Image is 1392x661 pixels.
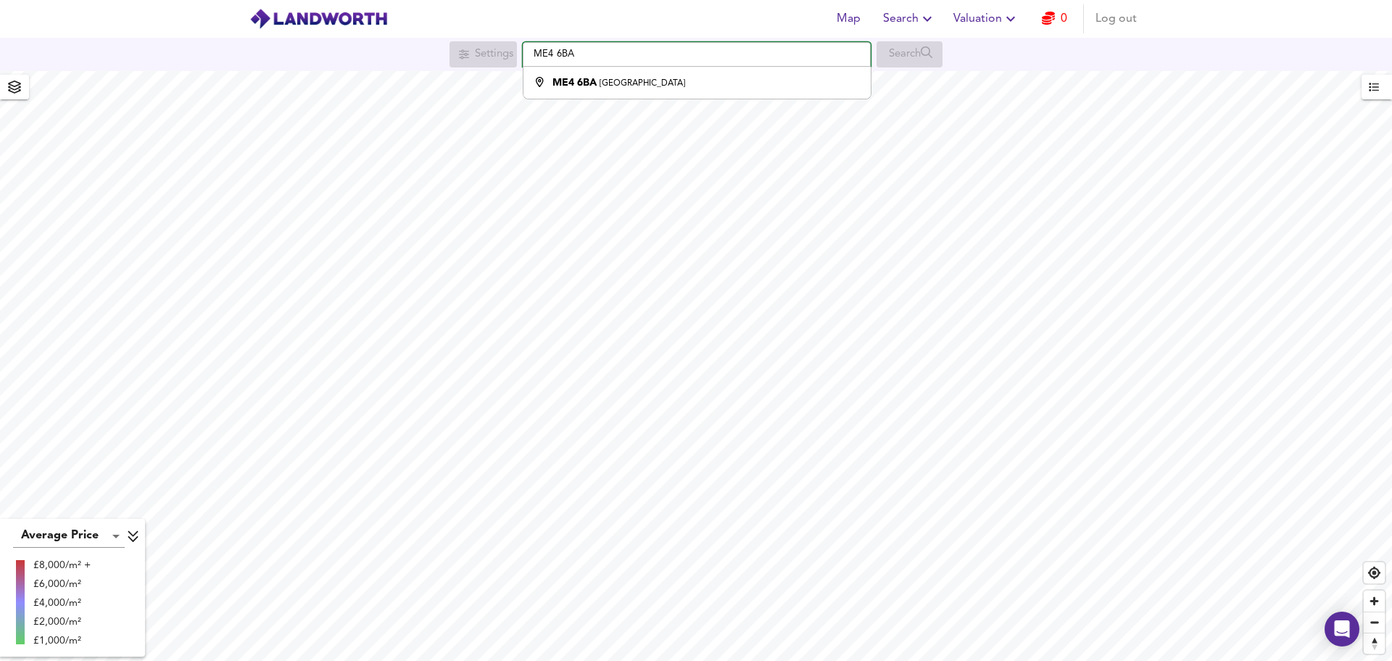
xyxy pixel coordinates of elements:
[13,525,125,548] div: Average Price
[877,41,942,67] div: Search for a location first or explore the map
[1090,4,1143,33] button: Log out
[883,9,936,29] span: Search
[877,4,942,33] button: Search
[33,615,91,629] div: £2,000/m²
[33,596,91,610] div: £4,000/m²
[1364,633,1385,654] span: Reset bearing to north
[33,558,91,572] div: £8,000/m² +
[33,577,91,591] div: £6,000/m²
[552,78,597,88] strong: ME4 6BA
[825,4,871,33] button: Map
[1364,591,1385,612] button: Zoom in
[1031,4,1077,33] button: 0
[1364,633,1385,654] button: Reset bearing to north
[523,42,871,67] input: Enter a location...
[953,9,1019,29] span: Valuation
[449,41,517,67] div: Search for a location first or explore the map
[1364,612,1385,633] button: Zoom out
[1364,612,1385,633] span: Zoom out
[1364,562,1385,583] button: Find my location
[1325,612,1359,646] div: Open Intercom Messenger
[1042,9,1067,29] a: 0
[831,9,866,29] span: Map
[600,79,685,88] small: [GEOGRAPHIC_DATA]
[948,4,1025,33] button: Valuation
[249,8,388,30] img: logo
[33,633,91,648] div: £1,000/m²
[1095,9,1137,29] span: Log out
